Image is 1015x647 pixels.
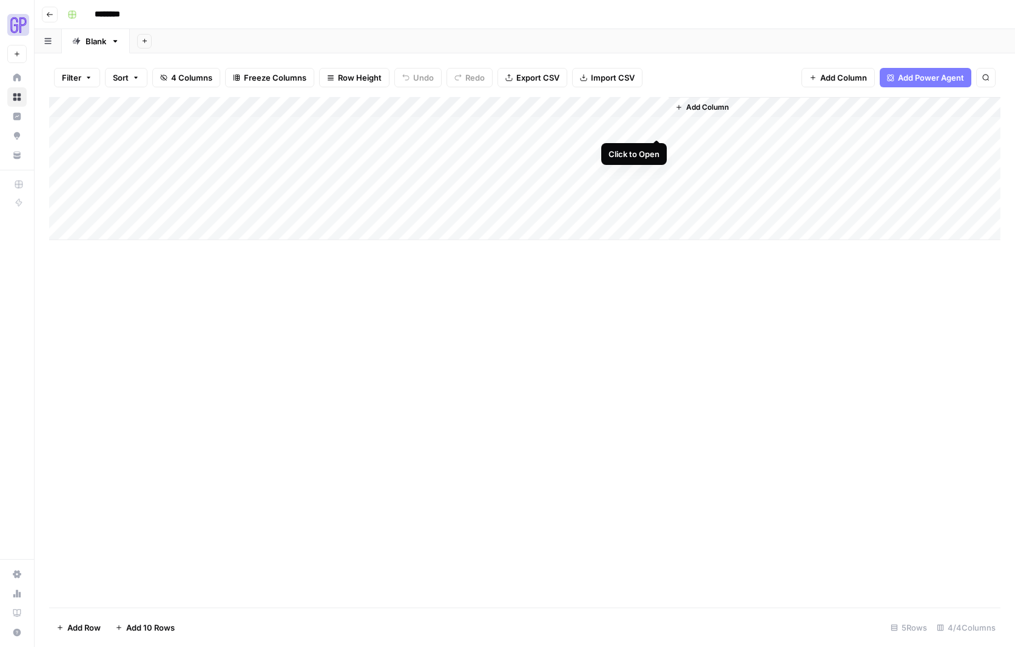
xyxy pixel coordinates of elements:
span: Undo [413,72,434,84]
button: Help + Support [7,623,27,642]
a: Insights [7,107,27,126]
span: Add Column [686,102,729,113]
span: Freeze Columns [244,72,306,84]
span: Sort [113,72,129,84]
button: Filter [54,68,100,87]
button: Export CSV [497,68,567,87]
button: Import CSV [572,68,642,87]
div: Blank [86,35,106,47]
button: Add 10 Rows [108,618,182,637]
span: Filter [62,72,81,84]
span: Add Row [67,622,101,634]
button: Add Column [670,99,733,115]
a: Usage [7,584,27,603]
a: Your Data [7,146,27,165]
a: Learning Hub [7,603,27,623]
a: Home [7,68,27,87]
span: Add 10 Rows [126,622,175,634]
button: 4 Columns [152,68,220,87]
div: 4/4 Columns [932,618,1000,637]
span: Add Power Agent [898,72,964,84]
span: Add Column [820,72,867,84]
button: Add Power Agent [880,68,971,87]
div: Click to Open [609,148,659,160]
span: Row Height [338,72,382,84]
button: Freeze Columns [225,68,314,87]
a: Browse [7,87,27,107]
button: Undo [394,68,442,87]
button: Redo [447,68,493,87]
a: Opportunities [7,126,27,146]
a: Settings [7,565,27,584]
button: Row Height [319,68,389,87]
div: 5 Rows [886,618,932,637]
img: Growth Plays Logo [7,14,29,36]
span: Export CSV [516,72,559,84]
span: Import CSV [591,72,635,84]
a: Blank [62,29,130,53]
button: Add Row [49,618,108,637]
button: Workspace: Growth Plays [7,10,27,40]
span: Redo [465,72,485,84]
button: Add Column [801,68,875,87]
button: Sort [105,68,147,87]
span: 4 Columns [171,72,212,84]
